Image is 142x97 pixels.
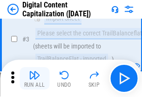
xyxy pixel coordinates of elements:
[20,67,49,90] button: Run All
[22,0,108,18] div: Digital Content Capitalization ([DATE])
[88,69,100,81] img: Skip
[7,4,19,15] img: Back
[79,67,109,90] button: Skip
[44,13,81,24] div: Import Sheet
[116,71,131,86] img: Main button
[111,6,119,13] img: Support
[35,54,108,65] div: TrailBalanceFlat - imported
[24,82,45,88] div: Run All
[22,35,29,43] span: # 3
[49,67,79,90] button: Undo
[88,82,100,88] div: Skip
[123,4,135,15] img: Settings menu
[29,69,40,81] img: Run All
[59,69,70,81] img: Undo
[57,82,71,88] div: Undo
